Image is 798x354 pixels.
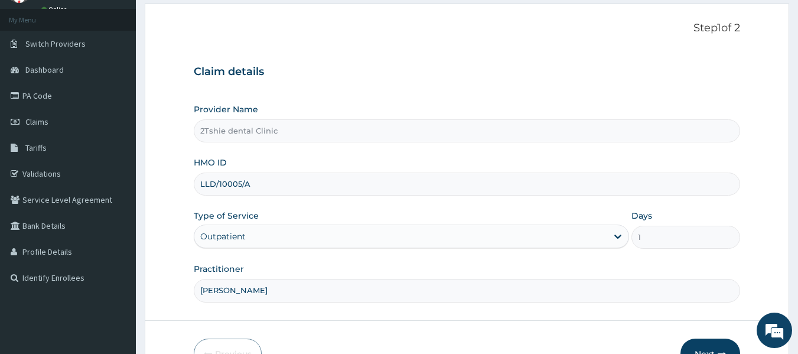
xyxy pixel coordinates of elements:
[194,157,227,168] label: HMO ID
[6,232,225,273] textarea: Type your message and hit 'Enter'
[25,38,86,49] span: Switch Providers
[194,210,259,222] label: Type of Service
[194,279,741,302] input: Enter Name
[25,116,48,127] span: Claims
[194,263,244,275] label: Practitioner
[41,5,70,14] a: Online
[194,66,741,79] h3: Claim details
[631,210,652,222] label: Days
[194,173,741,196] input: Enter HMO ID
[194,103,258,115] label: Provider Name
[22,59,48,89] img: d_794563401_company_1708531726252_794563401
[194,22,741,35] p: Step 1 of 2
[200,230,246,242] div: Outpatient
[69,103,163,223] span: We're online!
[194,6,222,34] div: Minimize live chat window
[61,66,198,82] div: Chat with us now
[25,142,47,153] span: Tariffs
[25,64,64,75] span: Dashboard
